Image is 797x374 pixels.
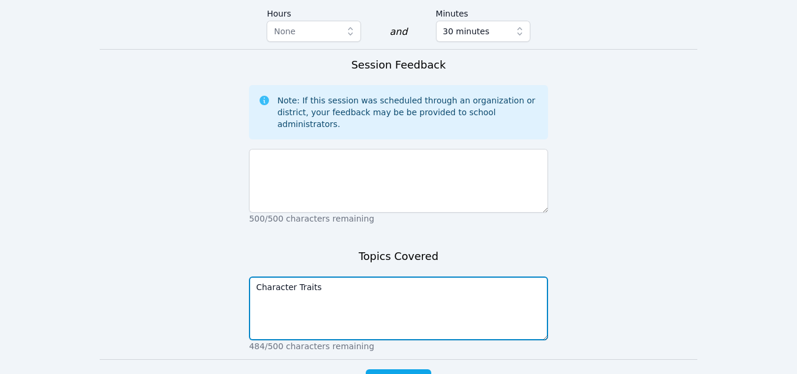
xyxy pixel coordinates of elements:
[277,95,539,130] div: Note: If this session was scheduled through an organization or district, your feedback may be be ...
[249,340,548,352] p: 484/500 characters remaining
[436,3,530,21] label: Minutes
[249,213,548,225] p: 500/500 characters remaining
[267,3,361,21] label: Hours
[389,25,407,39] div: and
[274,27,296,36] span: None
[267,21,361,42] button: None
[436,21,530,42] button: 30 minutes
[249,277,548,340] textarea: Character Traits
[351,57,445,73] h3: Session Feedback
[443,24,490,38] span: 30 minutes
[359,248,438,265] h3: Topics Covered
